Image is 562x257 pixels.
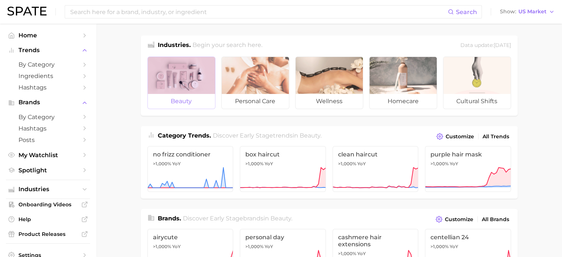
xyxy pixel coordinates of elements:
button: ShowUS Market [498,7,556,17]
a: Spotlight [6,165,90,176]
a: Hashtags [6,82,90,93]
span: Show [500,10,516,14]
span: YoY [450,244,458,250]
span: YoY [172,161,181,167]
button: Customize [434,214,475,224]
span: Customize [445,216,473,223]
span: Help [18,216,78,223]
span: Product Releases [18,231,78,237]
span: homecare [369,94,437,109]
a: beauty [147,57,215,109]
span: >1,000% [338,161,356,166]
span: All Trends [483,133,509,140]
span: Hashtags [18,84,78,91]
a: cultural shifts [443,57,511,109]
a: no frizz conditioner>1,000% YoY [147,146,234,192]
span: >1,000% [245,161,263,166]
span: YoY [172,244,181,250]
span: Ingredients [18,72,78,80]
a: homecare [369,57,437,109]
span: YoY [265,244,273,250]
h1: Industries. [158,41,191,51]
span: >1,000% [153,244,171,249]
a: clean haircut>1,000% YoY [333,146,419,192]
button: Industries [6,184,90,195]
a: personal care [221,57,289,109]
span: purple hair mask [430,151,505,158]
span: >1,000% [245,244,263,249]
span: YoY [357,251,366,257]
span: by Category [18,61,78,68]
span: US Market [518,10,546,14]
span: beauty [300,132,320,139]
span: All Brands [482,216,509,223]
div: Data update: [DATE] [460,41,511,51]
span: Posts [18,136,78,143]
button: Brands [6,97,90,108]
a: All Brands [480,214,511,224]
a: Hashtags [6,123,90,134]
a: wellness [295,57,363,109]
span: Hashtags [18,125,78,132]
span: Home [18,32,78,39]
span: >1,000% [338,251,356,256]
a: Home [6,30,90,41]
button: Trends [6,45,90,56]
span: Trends [18,47,78,54]
span: Brands . [158,215,181,222]
span: airycute [153,234,228,241]
span: YoY [265,161,273,167]
a: All Trends [481,132,511,142]
a: Onboarding Videos [6,199,90,210]
button: Customize [435,131,476,142]
span: Spotlight [18,167,78,174]
span: YoY [450,161,458,167]
span: by Category [18,114,78,121]
span: >1,000% [153,161,171,166]
a: My Watchlist [6,149,90,161]
span: Discover Early Stage trends in . [213,132,321,139]
a: box haircut>1,000% YoY [240,146,326,192]
span: Brands [18,99,78,106]
span: Onboarding Videos [18,201,78,208]
span: centellian 24 [430,234,505,241]
span: beauty [270,215,291,222]
span: >1,000% [430,244,449,249]
span: wellness [296,94,363,109]
span: cashmere hair extensions [338,234,413,248]
span: personal care [222,94,289,109]
span: beauty [148,94,215,109]
span: Discover Early Stage brands in . [183,215,292,222]
span: Category Trends . [158,132,211,139]
span: Search [456,9,477,16]
span: YoY [357,161,366,167]
a: by Category [6,59,90,70]
a: purple hair mask>1,000% YoY [425,146,511,192]
span: no frizz conditioner [153,151,228,158]
span: >1,000% [430,161,449,166]
a: Ingredients [6,70,90,82]
span: personal day [245,234,320,241]
img: SPATE [7,7,47,16]
a: by Category [6,111,90,123]
span: My Watchlist [18,152,78,159]
span: Industries [18,186,78,193]
span: box haircut [245,151,320,158]
a: Posts [6,134,90,146]
span: cultural shifts [443,94,511,109]
span: clean haircut [338,151,413,158]
h2: Begin your search here. [193,41,262,51]
span: Customize [446,133,474,140]
a: Help [6,214,90,225]
a: Product Releases [6,229,90,240]
input: Search here for a brand, industry, or ingredient [69,6,448,18]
